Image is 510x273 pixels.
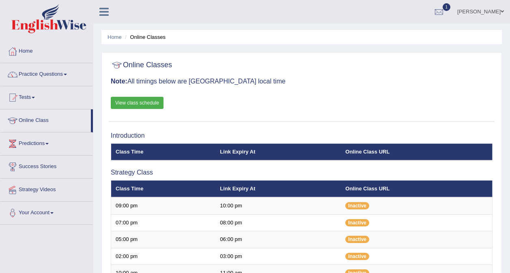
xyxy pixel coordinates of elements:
[345,219,369,226] span: Inactive
[111,132,493,139] h3: Introduction
[111,97,164,109] a: View class schedule
[111,143,216,160] th: Class Time
[215,214,341,231] td: 08:00 pm
[0,132,93,153] a: Predictions
[0,40,93,60] a: Home
[0,202,93,222] a: Your Account
[345,202,369,209] span: Inactive
[0,179,93,199] a: Strategy Videos
[215,143,341,160] th: Link Expiry At
[341,180,492,197] th: Online Class URL
[111,180,216,197] th: Class Time
[111,248,216,265] td: 02:00 pm
[0,156,93,176] a: Success Stories
[111,78,493,85] h3: All timings below are [GEOGRAPHIC_DATA] local time
[215,180,341,197] th: Link Expiry At
[108,34,122,40] a: Home
[111,197,216,214] td: 09:00 pm
[111,214,216,231] td: 07:00 pm
[215,231,341,248] td: 06:00 pm
[345,253,369,260] span: Inactive
[111,169,493,176] h3: Strategy Class
[111,59,172,71] h2: Online Classes
[0,86,93,107] a: Tests
[215,248,341,265] td: 03:00 pm
[123,33,166,41] li: Online Classes
[345,236,369,243] span: Inactive
[111,78,127,85] b: Note:
[215,197,341,214] td: 10:00 pm
[0,63,93,83] a: Practice Questions
[0,109,91,130] a: Online Class
[341,143,492,160] th: Online Class URL
[443,3,451,11] span: 1
[111,231,216,248] td: 05:00 pm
